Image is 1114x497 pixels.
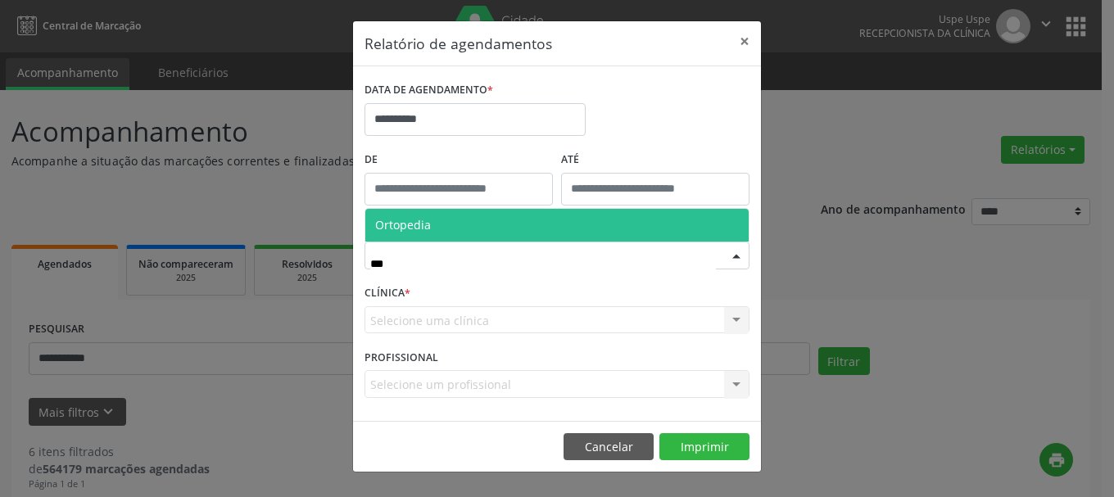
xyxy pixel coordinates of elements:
[728,21,761,61] button: Close
[561,147,749,173] label: ATÉ
[659,433,749,461] button: Imprimir
[365,281,410,306] label: CLÍNICA
[564,433,654,461] button: Cancelar
[365,147,553,173] label: De
[365,78,493,103] label: DATA DE AGENDAMENTO
[375,217,431,233] span: Ortopedia
[365,33,552,54] h5: Relatório de agendamentos
[365,345,438,370] label: PROFISSIONAL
